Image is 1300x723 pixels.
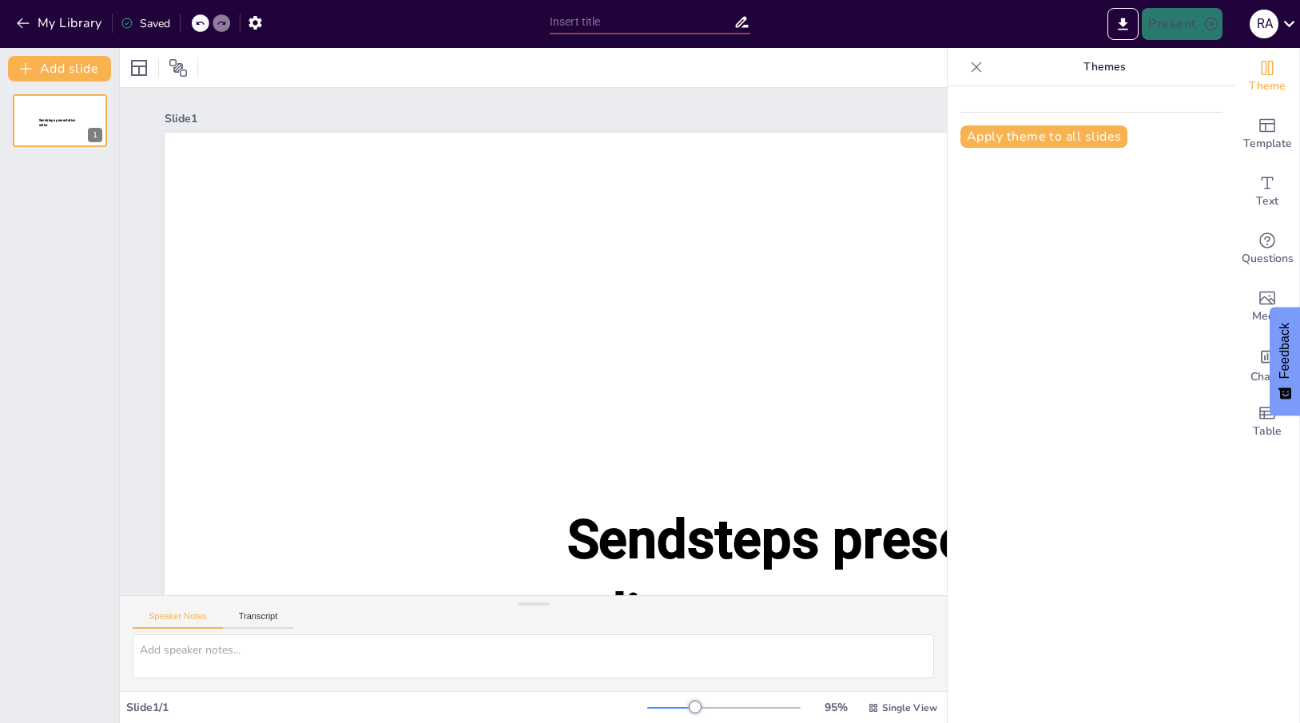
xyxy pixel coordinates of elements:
div: Add a table [1235,393,1299,451]
span: Text [1256,193,1278,210]
div: Add charts and graphs [1235,336,1299,393]
div: 1 [88,128,102,142]
button: R A [1250,8,1278,40]
span: Feedback [1278,323,1292,379]
span: Template [1243,135,1292,153]
div: Change the overall theme [1235,48,1299,105]
span: Table [1253,423,1282,440]
button: Speaker Notes [133,611,223,629]
button: Present [1142,8,1222,40]
span: Charts [1250,368,1284,386]
div: Add text boxes [1235,163,1299,220]
button: Export to PowerPoint [1107,8,1139,40]
div: Add ready made slides [1235,105,1299,163]
span: Position [169,58,188,77]
span: Theme [1249,77,1286,95]
div: Layout [126,55,152,81]
button: Add slide [8,56,111,81]
span: Sendsteps presentation editor [39,118,76,127]
span: Questions [1242,250,1294,268]
div: Get real-time input from your audience [1235,220,1299,278]
div: Slide 1 / 1 [126,700,647,715]
span: Sendsteps presentation editor [567,508,1135,645]
div: R A [1250,10,1278,38]
div: Add images, graphics, shapes or video [1235,278,1299,336]
span: Single View [882,701,937,714]
div: 95 % [817,700,855,715]
span: Media [1252,308,1283,325]
button: Feedback - Show survey [1270,307,1300,415]
div: Saved [121,16,170,31]
button: My Library [12,10,109,36]
button: Transcript [223,611,294,629]
button: Apply theme to all slides [960,125,1127,148]
div: 1 [13,94,107,147]
p: Themes [989,48,1219,86]
input: Insert title [550,10,733,34]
